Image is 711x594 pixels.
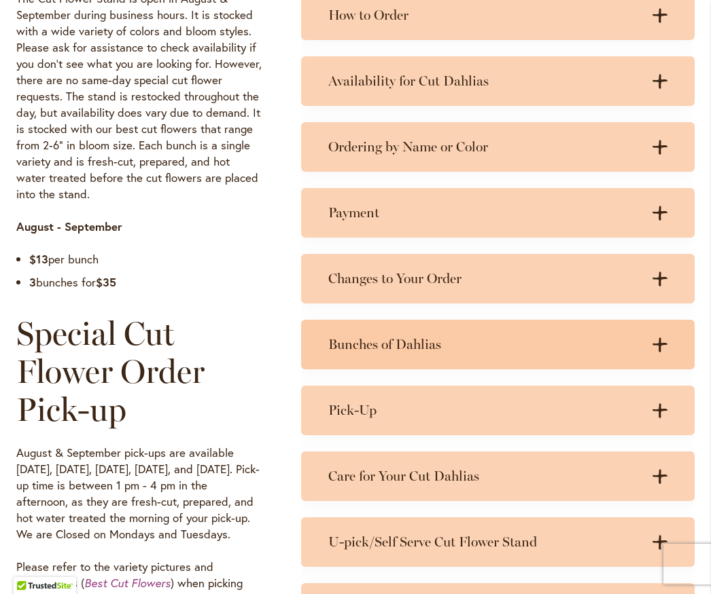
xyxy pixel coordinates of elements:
[301,320,695,369] summary: Bunches of Dahlias
[29,251,48,267] strong: $13
[301,188,695,238] summary: Payment
[328,336,640,353] h3: Bunches of Dahlias
[328,7,640,24] h3: How to Order
[29,274,262,291] li: bunches for
[16,219,122,234] strong: August - September
[328,138,640,155] h3: Ordering by Name or Color
[301,386,695,435] summary: Pick-Up
[328,534,640,551] h3: U-pick/Self Serve Cut Flower Stand
[328,402,640,419] h3: Pick-Up
[16,314,262,428] h2: Special Cut Flower Order Pick-up
[328,73,640,90] h3: Availability for Cut Dahlias
[16,445,262,542] p: August & September pick-ups are available [DATE], [DATE], [DATE], [DATE], and [DATE]. Pick-up tim...
[29,251,262,267] li: per bunch
[328,468,640,485] h3: Care for Your Cut Dahlias
[301,122,695,172] summary: Ordering by Name or Color
[328,204,640,221] h3: Payment
[328,270,640,287] h3: Changes to Your Order
[301,517,695,567] summary: U-pick/Self Serve Cut Flower Stand
[96,274,116,290] strong: $35
[301,254,695,303] summary: Changes to Your Order
[301,451,695,501] summary: Care for Your Cut Dahlias
[29,274,36,290] strong: 3
[301,56,695,106] summary: Availability for Cut Dahlias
